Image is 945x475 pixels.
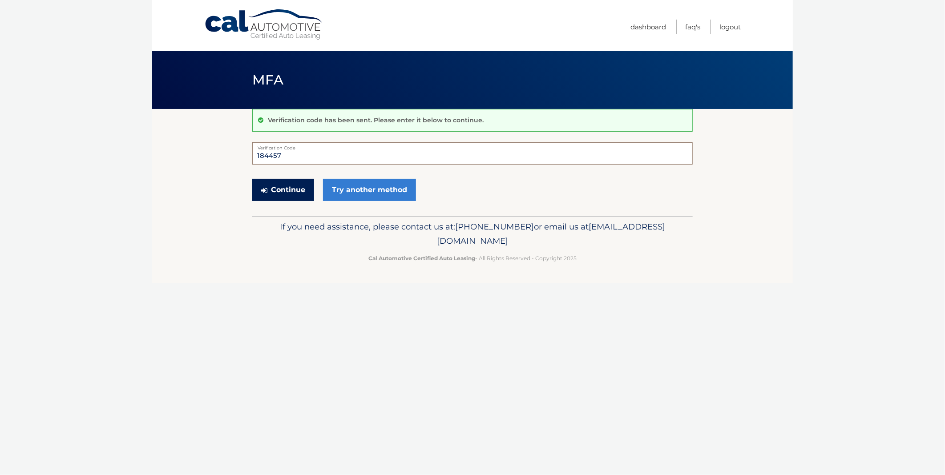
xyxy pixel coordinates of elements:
[252,179,314,201] button: Continue
[630,20,666,34] a: Dashboard
[455,221,534,232] span: [PHONE_NUMBER]
[258,254,687,263] p: - All Rights Reserved - Copyright 2025
[685,20,700,34] a: FAQ's
[719,20,741,34] a: Logout
[252,142,693,165] input: Verification Code
[437,221,665,246] span: [EMAIL_ADDRESS][DOMAIN_NAME]
[268,116,484,124] p: Verification code has been sent. Please enter it below to continue.
[252,72,283,88] span: MFA
[368,255,475,262] strong: Cal Automotive Certified Auto Leasing
[323,179,416,201] a: Try another method
[258,220,687,248] p: If you need assistance, please contact us at: or email us at
[204,9,324,40] a: Cal Automotive
[252,142,693,149] label: Verification Code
